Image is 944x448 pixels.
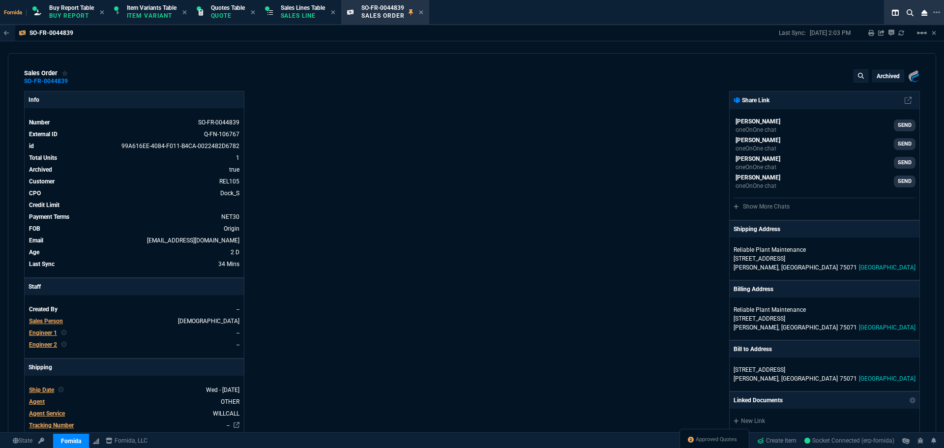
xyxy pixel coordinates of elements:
nx-icon: Close Tab [419,9,423,17]
p: oneOnOne chat [736,182,780,190]
nx-icon: Clear selected rep [61,340,67,349]
nx-icon: Back to Table [4,30,9,36]
span: Customer [29,178,55,185]
p: Buy Report [49,12,94,20]
span: [GEOGRAPHIC_DATA] [859,264,915,271]
span: 75071 [840,264,857,271]
a: SEND [894,119,915,131]
nx-icon: Split Panels [888,7,903,19]
span: Tracking Number [29,422,74,429]
p: [PERSON_NAME] [736,154,780,163]
span: VAHI [178,318,239,325]
span: 75071 [840,324,857,331]
a: msbcCompanyName [103,436,150,445]
span: Buy Report Table [49,4,94,11]
p: Bill to Address [734,345,772,354]
span: Last Sync [29,261,55,268]
a: API TOKEN [35,436,47,445]
nx-icon: Clear selected rep [61,329,67,337]
p: Reliable Plant Maintenance [734,305,828,314]
p: Item Variant [127,12,176,20]
a: michael.licea@fornida.com [734,173,915,190]
tr: undefined [29,304,240,314]
tr: undefined [29,200,240,210]
span: 8/28/25 => 2:03 PM [218,261,239,268]
span: -- [236,329,239,336]
span: [PERSON_NAME], [734,264,779,271]
p: oneOnOne chat [736,145,780,152]
a: -- [227,422,230,429]
a: Hide Workbench [932,29,936,37]
span: -- [236,341,239,348]
p: Sales Line [281,12,325,20]
span: See Marketplace Order [121,143,239,149]
span: External ID [29,131,58,138]
tr: undefined [29,316,240,326]
span: [GEOGRAPHIC_DATA] [859,375,915,382]
p: oneOnOne chat [736,126,780,134]
span: Number [29,119,50,126]
p: Reliable Plant Maintenance [734,245,828,254]
tr: scottf@rpmaint.net [29,236,240,245]
span: Sales Person [29,318,63,325]
tr: See Marketplace Order [29,141,240,151]
nx-icon: Close Workbench [917,7,931,19]
span: Archived [29,166,52,173]
span: [GEOGRAPHIC_DATA] [781,324,838,331]
p: Linked Documents [734,396,783,405]
span: 2025-08-27T00:00:00.000Z [206,387,239,393]
tr: undefined [29,188,240,198]
tr: undefined [29,177,240,186]
p: SO-FR-0044839 [29,29,73,37]
nx-icon: Close Tab [182,9,187,17]
tr: 8/26/25 => 7:00 PM [29,247,240,257]
a: Global State [10,436,35,445]
a: SO-FR-0044839 [24,81,68,82]
span: Origin [224,225,239,232]
tr: See Marketplace Order [29,129,240,139]
div: Add to Watchlist [61,69,68,77]
span: undefined [238,202,239,209]
tr: undefined [29,409,240,418]
span: Fornida [4,9,27,16]
p: [PERSON_NAME] [736,117,780,126]
p: [STREET_ADDRESS] [734,254,915,263]
a: 0J35MYOh-USaT_xlAACH [804,436,894,445]
span: Age [29,249,39,256]
p: Sales Order [361,12,405,20]
span: SO-FR-0044839 [361,4,404,11]
p: [STREET_ADDRESS] [734,365,915,374]
tr: undefined [29,420,240,430]
p: Share Link [734,96,769,105]
span: 8/26/25 => 7:00 PM [231,249,239,256]
nx-icon: Search [903,7,917,19]
span: CPO [29,190,41,197]
span: Engineer 1 [29,329,57,336]
a: REL105 [219,178,239,185]
span: NET30 [221,213,239,220]
p: Last Sync: [779,29,810,37]
nx-icon: Close Tab [251,9,255,17]
span: [GEOGRAPHIC_DATA] [781,264,838,271]
span: [GEOGRAPHIC_DATA] [781,375,838,382]
p: oneOnOne chat [736,163,780,171]
span: id [29,143,34,149]
span: scottf@rpmaint.net [147,237,239,244]
a: See Marketplace Order [204,131,239,138]
span: Engineer 2 [29,341,57,348]
tr: undefined [29,224,240,234]
p: Staff [25,278,244,295]
nx-icon: Open New Tab [933,8,940,17]
span: 75071 [840,375,857,382]
a: Show More Chats [734,203,790,210]
span: Sales Lines Table [281,4,325,11]
span: See Marketplace Order [198,119,239,126]
span: Email [29,237,43,244]
span: WILLCALL [213,410,239,417]
span: OTHER [221,398,239,405]
tr: undefined [29,397,240,407]
tr: undefined [29,153,240,163]
span: Ship Date [29,387,54,393]
nx-icon: Close Tab [331,9,335,17]
span: Credit Limit [29,202,59,209]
